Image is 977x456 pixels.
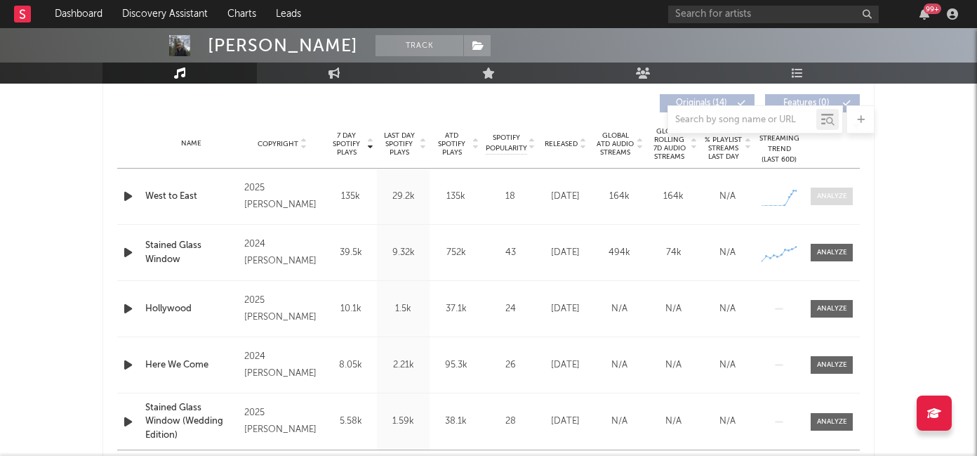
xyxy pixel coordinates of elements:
[486,358,535,372] div: 26
[596,246,643,260] div: 494k
[758,123,800,165] div: Global Streaming Trend (Last 60D)
[208,35,358,56] div: [PERSON_NAME]
[596,131,634,157] span: Global ATD Audio Streams
[545,140,578,148] span: Released
[145,138,237,149] div: Name
[328,190,373,204] div: 135k
[433,415,479,429] div: 38.1k
[542,190,589,204] div: [DATE]
[258,140,298,148] span: Copyright
[596,190,643,204] div: 164k
[668,6,879,23] input: Search for artists
[542,415,589,429] div: [DATE]
[704,190,751,204] div: N/A
[650,246,697,260] div: 74k
[542,358,589,372] div: [DATE]
[380,190,426,204] div: 29.2k
[145,302,237,316] a: Hollywood
[486,302,535,316] div: 24
[596,358,643,372] div: N/A
[765,94,860,112] button: Features(0)
[375,35,463,56] button: Track
[328,131,365,157] span: 7 Day Spotify Plays
[704,415,751,429] div: N/A
[244,348,321,382] div: 2024 [PERSON_NAME]
[650,302,697,316] div: N/A
[596,302,643,316] div: N/A
[380,358,426,372] div: 2.21k
[145,190,237,204] a: West to East
[542,246,589,260] div: [DATE]
[669,99,733,108] span: Originals ( 14 )
[145,358,237,372] a: Here We Come
[650,415,697,429] div: N/A
[433,190,479,204] div: 135k
[433,246,479,260] div: 752k
[380,246,426,260] div: 9.32k
[704,358,751,372] div: N/A
[380,131,418,157] span: Last Day Spotify Plays
[486,415,535,429] div: 28
[433,131,470,157] span: ATD Spotify Plays
[380,415,426,429] div: 1.59k
[774,99,839,108] span: Features ( 0 )
[433,302,479,316] div: 37.1k
[660,94,755,112] button: Originals(14)
[596,415,643,429] div: N/A
[650,358,697,372] div: N/A
[244,236,321,270] div: 2024 [PERSON_NAME]
[145,401,237,443] a: Stained Glass Window (Wedding Edition)
[486,133,527,154] span: Spotify Popularity
[542,302,589,316] div: [DATE]
[704,246,751,260] div: N/A
[244,292,321,326] div: 2025 [PERSON_NAME]
[704,127,743,161] span: Estimated % Playlist Streams Last Day
[328,302,373,316] div: 10.1k
[924,4,941,14] div: 99 +
[328,358,373,372] div: 8.05k
[650,127,689,161] span: Global Rolling 7D Audio Streams
[704,302,751,316] div: N/A
[244,405,321,438] div: 2025 [PERSON_NAME]
[650,190,697,204] div: 164k
[919,8,929,20] button: 99+
[145,239,237,266] a: Stained Glass Window
[328,415,373,429] div: 5.58k
[328,246,373,260] div: 39.5k
[380,302,426,316] div: 1.5k
[244,180,321,214] div: 2025 [PERSON_NAME]
[486,246,535,260] div: 43
[668,115,816,126] input: Search by song name or URL
[486,190,535,204] div: 18
[433,358,479,372] div: 95.3k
